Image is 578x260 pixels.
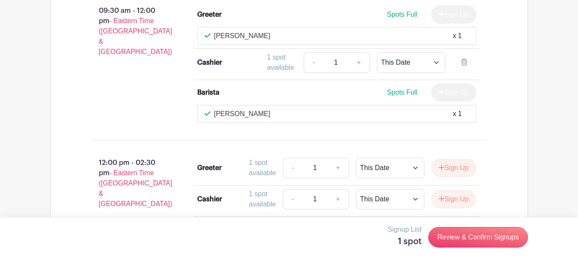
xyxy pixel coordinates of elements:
[348,52,370,73] a: +
[78,2,184,60] p: 09:30 am - 12:00 pm
[267,52,297,73] div: 1 spot available
[197,9,222,20] div: Greeter
[283,158,302,178] a: -
[99,17,172,55] span: - Eastern Time ([GEOGRAPHIC_DATA] & [GEOGRAPHIC_DATA])
[387,89,417,96] span: Spots Full
[304,52,323,73] a: -
[388,224,421,235] p: Signup List
[99,169,172,207] span: - Eastern Time ([GEOGRAPHIC_DATA] & [GEOGRAPHIC_DATA])
[428,227,528,248] a: Review & Confirm Signups
[197,194,222,204] div: Cashier
[283,189,302,209] a: -
[197,87,219,98] div: Barista
[387,11,417,18] span: Spots Full
[214,109,270,119] p: [PERSON_NAME]
[197,163,222,173] div: Greeter
[249,189,276,209] div: 1 spot available
[214,31,270,41] p: [PERSON_NAME]
[327,189,349,209] a: +
[431,190,476,208] button: Sign Up
[453,31,462,41] div: x 1
[78,154,184,212] p: 12:00 pm - 02:30 pm
[431,159,476,177] button: Sign Up
[453,109,462,119] div: x 1
[197,57,222,68] div: Cashier
[249,158,276,178] div: 1 spot available
[388,236,421,247] h5: 1 spot
[327,158,349,178] a: +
